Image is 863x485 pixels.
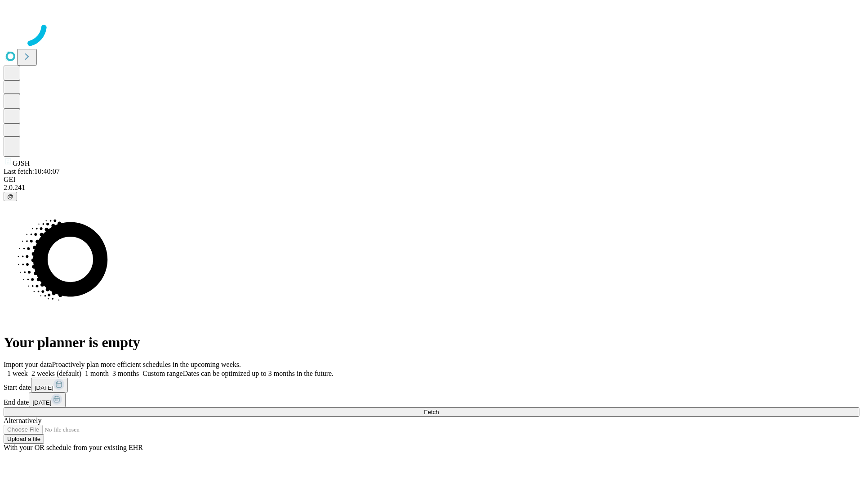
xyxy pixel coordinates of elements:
[4,334,859,351] h1: Your planner is empty
[142,370,182,377] span: Custom range
[4,192,17,201] button: @
[4,176,859,184] div: GEI
[4,168,60,175] span: Last fetch: 10:40:07
[4,361,52,368] span: Import your data
[35,384,53,391] span: [DATE]
[4,392,859,407] div: End date
[31,378,68,392] button: [DATE]
[32,399,51,406] span: [DATE]
[4,434,44,444] button: Upload a file
[13,159,30,167] span: GJSH
[85,370,109,377] span: 1 month
[52,361,241,368] span: Proactively plan more efficient schedules in the upcoming weeks.
[112,370,139,377] span: 3 months
[7,193,13,200] span: @
[183,370,334,377] span: Dates can be optimized up to 3 months in the future.
[31,370,81,377] span: 2 weeks (default)
[4,417,41,424] span: Alternatively
[4,407,859,417] button: Fetch
[4,184,859,192] div: 2.0.241
[4,378,859,392] div: Start date
[424,409,439,415] span: Fetch
[4,444,143,451] span: With your OR schedule from your existing EHR
[29,392,66,407] button: [DATE]
[7,370,28,377] span: 1 week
